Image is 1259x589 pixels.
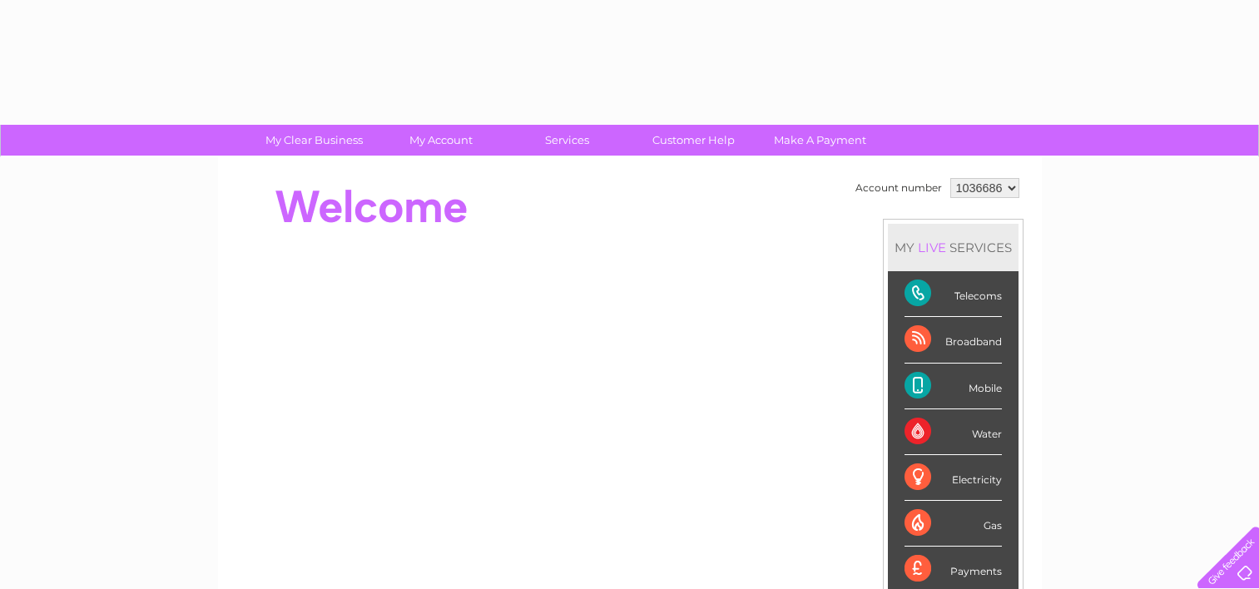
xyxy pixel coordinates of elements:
a: Make A Payment [751,125,889,156]
td: Account number [851,174,946,202]
div: Gas [905,501,1002,547]
a: Services [498,125,636,156]
div: Telecoms [905,271,1002,317]
div: Water [905,409,1002,455]
div: LIVE [915,240,949,255]
div: Mobile [905,364,1002,409]
a: My Account [372,125,509,156]
div: Broadband [905,317,1002,363]
a: My Clear Business [245,125,383,156]
div: MY SERVICES [888,224,1019,271]
a: Customer Help [625,125,762,156]
div: Electricity [905,455,1002,501]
